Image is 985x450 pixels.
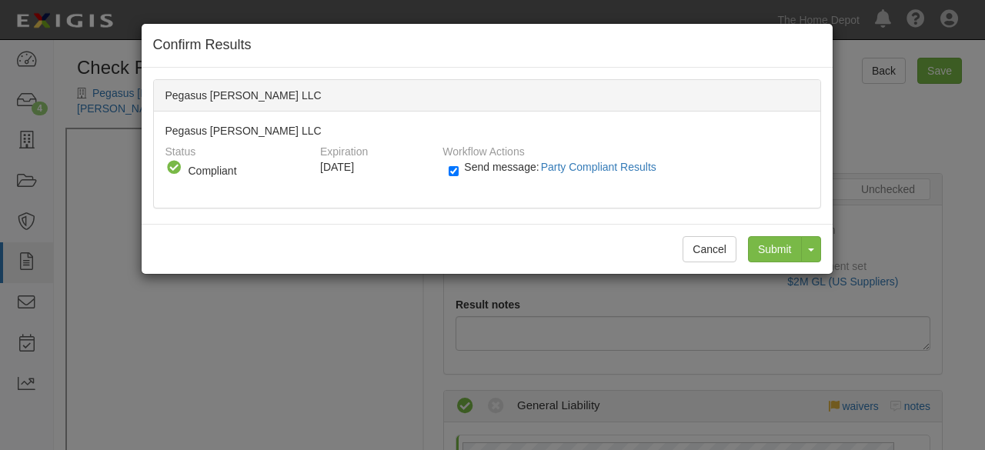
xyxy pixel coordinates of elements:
[683,236,736,262] button: Cancel
[154,112,820,208] div: Pegasus [PERSON_NAME] LLC
[320,138,368,159] label: Expiration
[165,159,182,176] i: Compliant
[154,80,820,112] div: Pegasus [PERSON_NAME] LLC
[320,159,431,175] div: [DATE]
[541,161,656,173] span: Party Compliant Results
[165,138,196,159] label: Status
[539,157,663,177] button: Send message:
[442,138,524,159] label: Workflow Actions
[449,162,459,180] input: Send message:Party Compliant Results
[189,163,304,178] div: Compliant
[464,161,662,173] span: Send message:
[153,35,821,55] h4: Confirm Results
